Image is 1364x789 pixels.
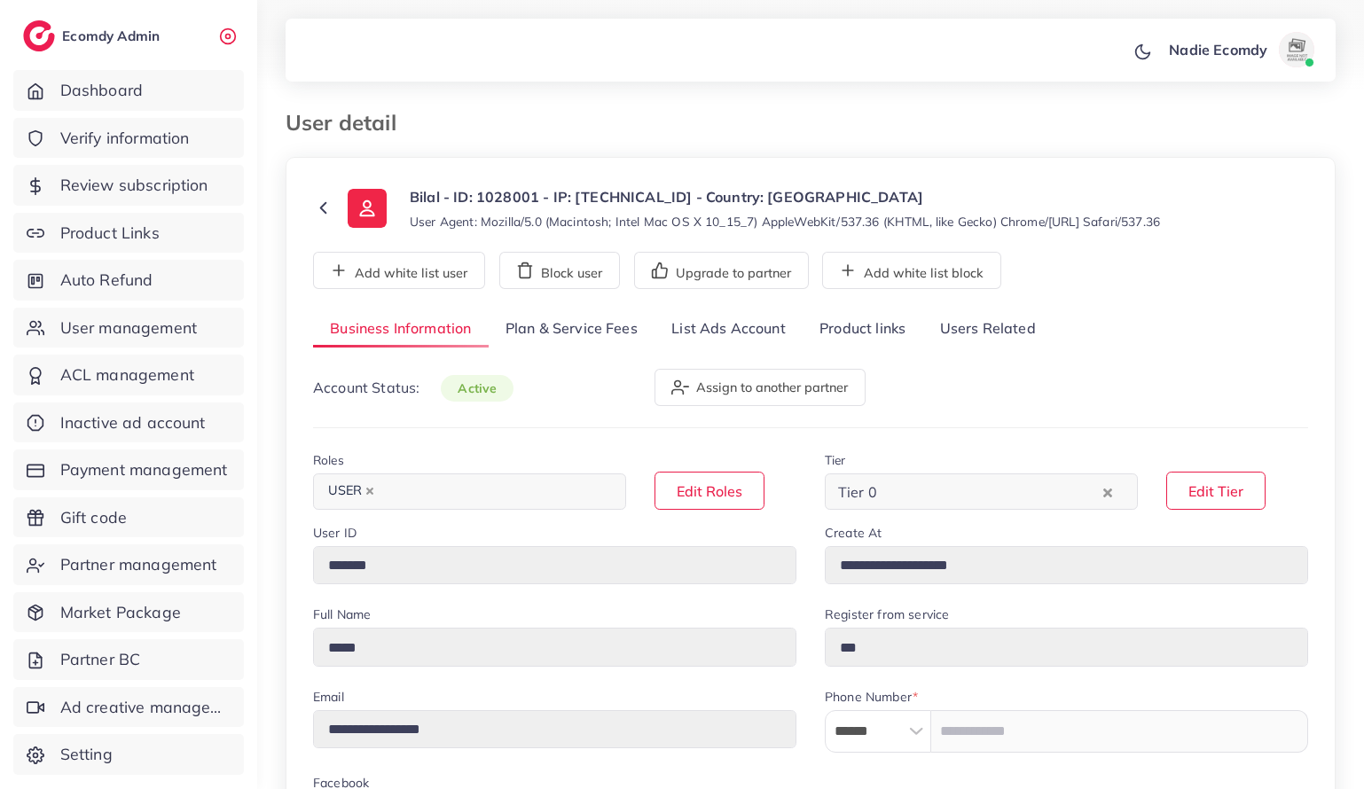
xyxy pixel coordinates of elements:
div: Search for option [825,473,1138,510]
span: Partner BC [60,648,141,671]
input: Search for option [882,478,1099,505]
span: Ad creative management [60,696,231,719]
a: Business Information [313,310,489,348]
img: avatar [1279,32,1314,67]
p: Account Status: [313,377,513,399]
img: logo [23,20,55,51]
label: Roles [313,451,344,469]
a: Payment management [13,449,244,490]
a: Market Package [13,592,244,633]
h3: User detail [286,110,411,136]
span: Product Links [60,222,160,245]
button: Add white list block [822,252,1001,289]
a: logoEcomdy Admin [23,20,164,51]
a: Partner BC [13,639,244,680]
p: Bilal - ID: 1028001 - IP: [TECHNICAL_ID] - Country: [GEOGRAPHIC_DATA] [410,186,1160,207]
label: Phone Number [825,688,918,706]
label: Register from service [825,605,949,623]
a: Gift code [13,497,244,538]
a: Users Related [922,310,1052,348]
span: Gift code [60,506,127,529]
span: active [441,375,513,402]
span: Tier 0 [835,479,881,505]
a: Ad creative management [13,687,244,728]
label: User ID [313,524,357,542]
label: Tier [825,451,846,469]
a: Partner management [13,544,244,585]
span: Market Package [60,601,181,624]
button: Block user [499,252,620,289]
img: ic-user-info.36bf1079.svg [348,189,387,228]
span: USER [320,479,382,504]
label: Create At [825,524,882,542]
input: Search for option [384,478,603,505]
p: Nadie Ecomdy [1169,39,1267,60]
h2: Ecomdy Admin [62,27,164,44]
button: Edit Roles [655,472,764,510]
a: List Ads Account [655,310,803,348]
label: Email [313,688,344,706]
span: User management [60,316,197,340]
button: Clear Selected [1103,481,1112,502]
a: User management [13,308,244,348]
span: Verify information [60,127,190,150]
button: Edit Tier [1166,472,1266,510]
a: Setting [13,734,244,775]
span: Dashboard [60,79,143,102]
div: Search for option [313,473,626,510]
button: Deselect USER [365,487,374,496]
a: Product Links [13,213,244,254]
a: Auto Refund [13,260,244,301]
a: Review subscription [13,165,244,206]
span: Auto Refund [60,269,153,292]
button: Assign to another partner [655,369,866,406]
a: Product links [803,310,922,348]
span: Setting [60,743,113,766]
a: Plan & Service Fees [489,310,655,348]
small: User Agent: Mozilla/5.0 (Macintosh; Intel Mac OS X 10_15_7) AppleWebKit/537.36 (KHTML, like Gecko... [410,213,1160,230]
span: ACL management [60,363,194,387]
a: Verify information [13,118,244,159]
a: Nadie Ecomdyavatar [1159,32,1321,67]
button: Upgrade to partner [634,252,809,289]
a: ACL management [13,355,244,395]
button: Add white list user [313,252,485,289]
span: Payment management [60,458,228,481]
a: Inactive ad account [13,402,244,443]
span: Partner management [60,553,217,576]
a: Dashboard [13,70,244,111]
span: Review subscription [60,174,208,197]
label: Full Name [313,605,371,623]
span: Inactive ad account [60,411,206,434]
